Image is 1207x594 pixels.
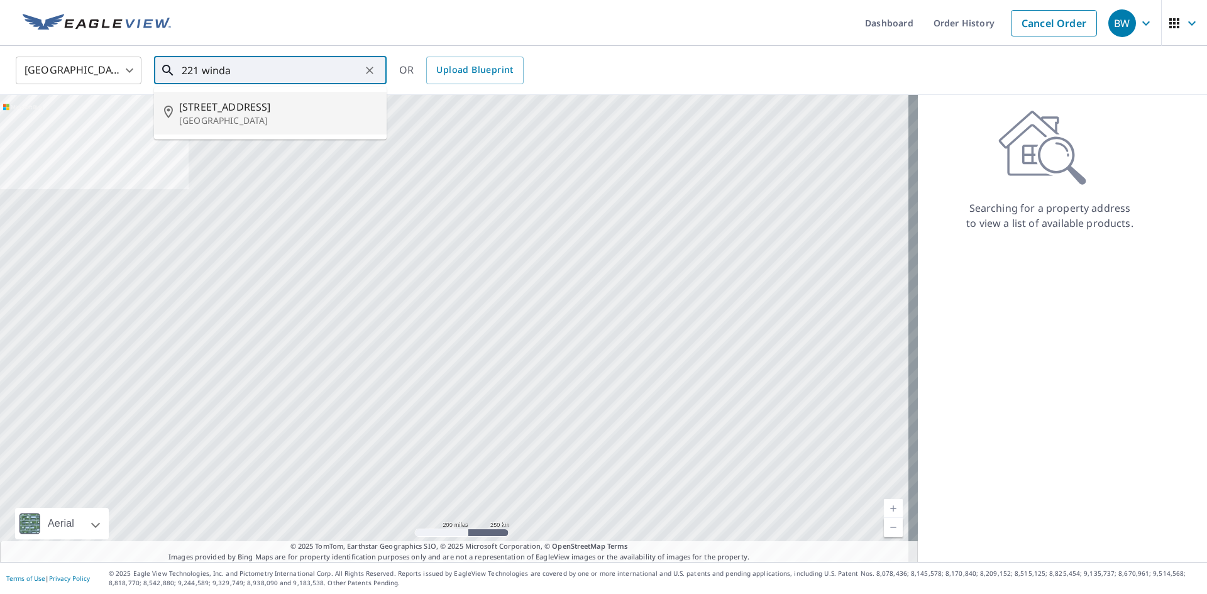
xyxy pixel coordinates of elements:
[6,575,90,582] p: |
[44,508,78,539] div: Aerial
[16,53,141,88] div: [GEOGRAPHIC_DATA]
[23,14,171,33] img: EV Logo
[1108,9,1136,37] div: BW
[179,99,377,114] span: [STREET_ADDRESS]
[109,569,1201,588] p: © 2025 Eagle View Technologies, Inc. and Pictometry International Corp. All Rights Reserved. Repo...
[6,574,45,583] a: Terms of Use
[290,541,628,552] span: © 2025 TomTom, Earthstar Geographics SIO, © 2025 Microsoft Corporation, ©
[179,114,377,127] p: [GEOGRAPHIC_DATA]
[436,62,513,78] span: Upload Blueprint
[426,57,523,84] a: Upload Blueprint
[399,57,524,84] div: OR
[1011,10,1097,36] a: Cancel Order
[884,518,903,537] a: Current Level 5, Zoom Out
[15,508,109,539] div: Aerial
[182,53,361,88] input: Search by address or latitude-longitude
[361,62,378,79] button: Clear
[607,541,628,551] a: Terms
[884,499,903,518] a: Current Level 5, Zoom In
[49,574,90,583] a: Privacy Policy
[552,541,605,551] a: OpenStreetMap
[966,201,1134,231] p: Searching for a property address to view a list of available products.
